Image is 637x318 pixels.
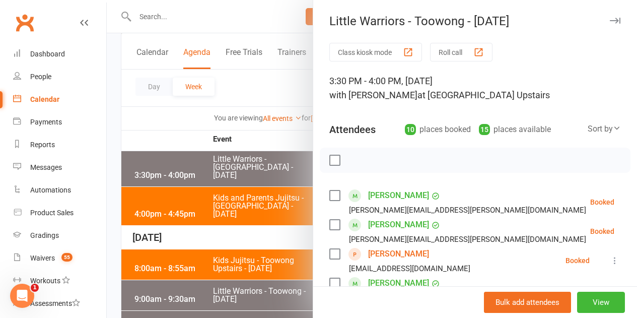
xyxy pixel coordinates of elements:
div: Booked [590,228,614,235]
button: View [577,292,625,313]
div: Reports [30,141,55,149]
div: Booked [590,199,614,206]
div: 10 [405,124,416,135]
a: Product Sales [13,202,106,224]
div: Assessments [30,299,80,307]
span: 55 [61,253,73,262]
a: Calendar [13,88,106,111]
a: Automations [13,179,106,202]
span: at [GEOGRAPHIC_DATA] Upstairs [417,90,550,100]
div: 3:30 PM - 4:00 PM, [DATE] [329,74,621,102]
a: Reports [13,134,106,156]
div: places booked [405,122,471,137]
button: Roll call [430,43,492,61]
div: People [30,73,51,81]
a: [PERSON_NAME] [368,217,429,233]
a: Waivers 55 [13,247,106,270]
div: Calendar [30,95,59,103]
div: Messages [30,163,62,171]
span: with [PERSON_NAME] [329,90,417,100]
div: [EMAIL_ADDRESS][DOMAIN_NAME] [349,262,470,275]
a: Clubworx [12,10,37,35]
a: Gradings [13,224,106,247]
div: Workouts [30,277,60,285]
a: [PERSON_NAME] [368,275,429,291]
button: Class kiosk mode [329,43,422,61]
div: places available [479,122,551,137]
a: People [13,66,106,88]
div: Automations [30,186,71,194]
div: Gradings [30,231,59,239]
div: Little Warriors - Toowong - [DATE] [313,14,637,28]
span: 1 [31,284,39,292]
a: Assessments [13,292,106,315]
div: Sort by [588,122,621,136]
div: Payments [30,118,62,126]
a: Payments [13,111,106,134]
a: Dashboard [13,43,106,66]
div: Booked [565,257,590,264]
div: Dashboard [30,50,65,58]
button: Bulk add attendees [484,292,571,313]
div: Product Sales [30,209,74,217]
div: [PERSON_NAME][EMAIL_ADDRESS][PERSON_NAME][DOMAIN_NAME] [349,233,586,246]
iframe: Intercom live chat [10,284,34,308]
a: Workouts [13,270,106,292]
a: Messages [13,156,106,179]
div: Attendees [329,122,376,137]
div: Waivers [30,254,55,262]
div: 15 [479,124,490,135]
div: [PERSON_NAME][EMAIL_ADDRESS][PERSON_NAME][DOMAIN_NAME] [349,204,586,217]
a: [PERSON_NAME] [368,246,429,262]
a: [PERSON_NAME] [368,187,429,204]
